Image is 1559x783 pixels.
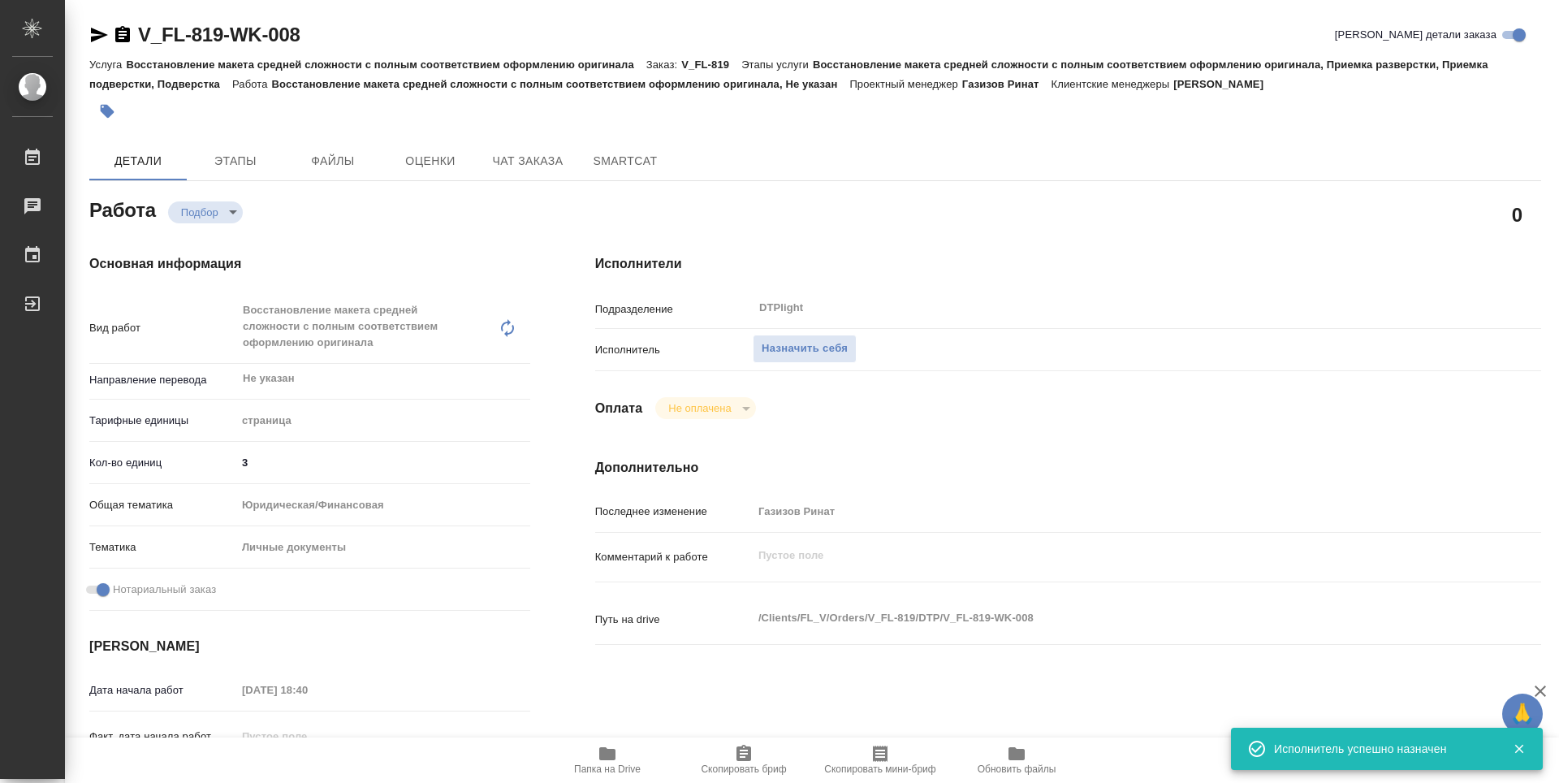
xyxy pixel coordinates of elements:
[539,738,676,783] button: Папка на Drive
[595,549,753,565] p: Комментарий к работе
[272,78,850,90] p: Восстановление макета средней сложности с полным соответствием оформлению оригинала, Не указан
[113,582,216,598] span: Нотариальный заказ
[168,201,243,223] div: Подбор
[99,151,177,171] span: Детали
[89,413,236,429] p: Тарифные единицы
[236,451,530,474] input: ✎ Введи что-нибудь
[1335,27,1496,43] span: [PERSON_NAME] детали заказа
[89,682,236,699] p: Дата начала работ
[663,401,736,415] button: Не оплачена
[595,504,753,520] p: Последнее изменение
[196,151,274,171] span: Этапы
[1173,78,1276,90] p: [PERSON_NAME]
[1502,694,1543,734] button: 🙏
[89,637,530,656] h4: [PERSON_NAME]
[676,738,812,783] button: Скопировать бриф
[236,491,530,519] div: Юридическая/Финансовая
[89,58,126,71] p: Услуга
[113,25,132,45] button: Скопировать ссылку
[646,58,681,71] p: Заказ:
[391,151,469,171] span: Оценки
[138,24,300,45] a: V_FL-819-WK-008
[574,764,641,775] span: Папка на Drive
[586,151,664,171] span: SmartCat
[89,93,125,129] button: Добавить тэг
[595,301,753,318] p: Подразделение
[812,738,948,783] button: Скопировать мини-бриф
[89,58,1488,90] p: Восстановление макета средней сложности с полным соответствием оформлению оригинала, Приемка разв...
[595,458,1541,478] h4: Дополнительно
[489,151,567,171] span: Чат заказа
[753,500,1462,523] input: Пустое поле
[753,335,857,363] button: Назначить себя
[89,455,236,471] p: Кол-во единиц
[294,151,372,171] span: Файлы
[595,342,753,358] p: Исполнитель
[849,78,961,90] p: Проектный менеджер
[741,58,813,71] p: Этапы услуги
[89,539,236,556] p: Тематика
[126,58,646,71] p: Восстановление макета средней сложности с полным соответствием оформлению оригинала
[89,194,156,223] h2: Работа
[753,604,1462,632] textarea: /Clients/FL_V/Orders/V_FL-819/DTP/V_FL-819-WK-008
[89,372,236,388] p: Направление перевода
[1052,78,1174,90] p: Клиентские менеджеры
[89,320,236,336] p: Вид работ
[595,254,1541,274] h4: Исполнители
[236,407,530,435] div: страница
[89,729,236,745] p: Факт. дата начала работ
[681,58,741,71] p: V_FL-819
[1502,742,1535,756] button: Закрыть
[236,725,378,748] input: Пустое поле
[595,399,643,418] h4: Оплата
[595,612,753,628] p: Путь на drive
[701,764,786,775] span: Скопировать бриф
[948,738,1085,783] button: Обновить файлы
[978,764,1056,775] span: Обновить файлы
[89,25,109,45] button: Скопировать ссылку для ЯМессенджера
[89,254,530,274] h4: Основная информация
[236,678,378,702] input: Пустое поле
[962,78,1052,90] p: Газизов Ринат
[655,397,755,419] div: Подбор
[1509,697,1536,731] span: 🙏
[89,497,236,513] p: Общая тематика
[824,764,935,775] span: Скопировать мини-бриф
[1274,741,1488,757] div: Исполнитель успешно назначен
[176,205,223,219] button: Подбор
[1512,201,1522,228] h2: 0
[236,534,530,561] div: Личные документы
[762,340,848,358] span: Назначить себя
[232,78,272,90] p: Работа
